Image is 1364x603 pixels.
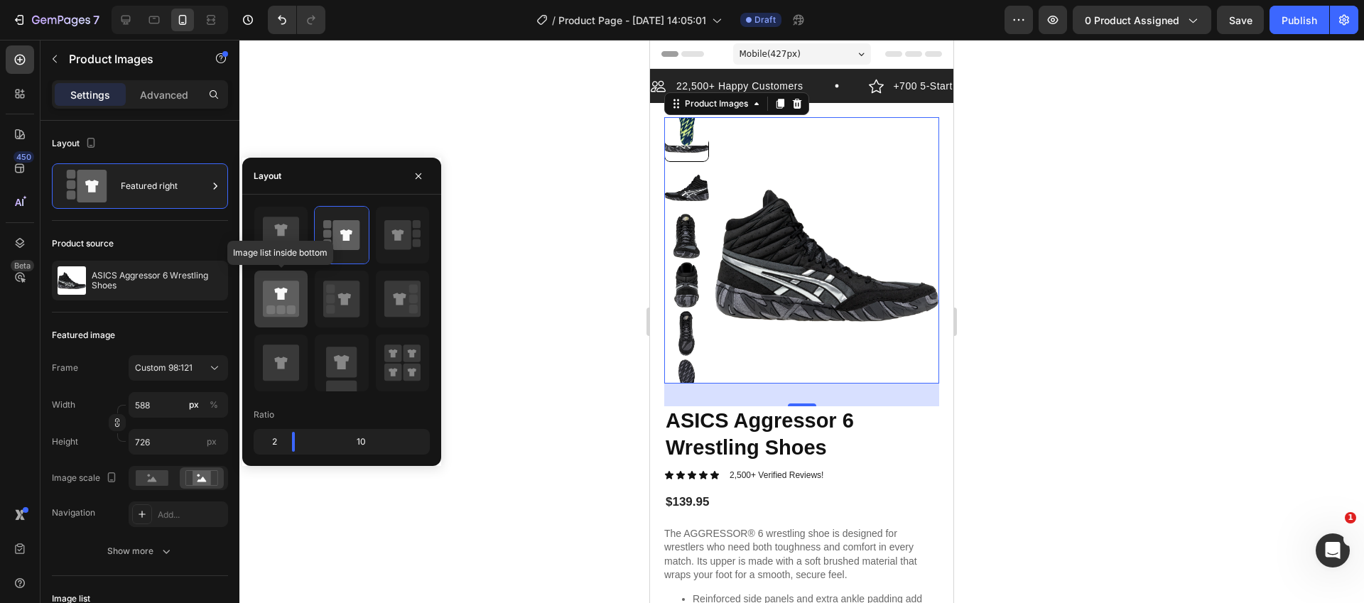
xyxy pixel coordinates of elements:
[52,237,114,250] div: Product source
[14,453,60,472] div: $139.95
[754,13,776,26] span: Draft
[140,87,188,102] p: Advanced
[1316,533,1350,567] iframe: Intercom live chat
[69,50,190,67] p: Product Images
[52,362,78,374] label: Frame
[129,392,228,418] input: px%
[11,260,34,271] div: Beta
[306,432,427,452] div: 10
[107,544,173,558] div: Show more
[13,151,34,163] div: 450
[52,398,75,411] label: Width
[80,429,173,442] p: 2,500+ Verified Reviews!
[189,398,199,411] div: px
[135,362,193,374] span: Custom 98:121
[243,40,340,53] p: +700 5-Start Review
[6,6,106,34] button: 7
[52,506,95,519] div: Navigation
[52,435,78,448] label: Height
[1345,512,1356,523] span: 1
[92,271,222,290] p: ASICS Aggressor 6 Wrestling Shoes
[1270,6,1329,34] button: Publish
[121,170,207,202] div: Featured right
[129,429,228,455] input: px
[650,40,953,603] iframe: Design area
[58,266,86,295] img: product feature img
[1282,13,1317,28] div: Publish
[256,432,281,452] div: 2
[158,509,224,521] div: Add...
[205,396,222,413] button: px
[254,408,274,421] div: Ratio
[1085,13,1179,28] span: 0 product assigned
[1229,14,1252,26] span: Save
[129,355,228,381] button: Custom 98:121
[1217,6,1264,34] button: Save
[52,329,115,342] div: Featured image
[52,538,228,564] button: Show more
[558,13,706,28] span: Product Page - [DATE] 14:05:01
[14,488,267,541] p: The AGGRESSOR® 6 wrestling shoe is designed for wrestlers who need both toughness and comfort in ...
[552,13,556,28] span: /
[210,398,218,411] div: %
[185,396,202,413] button: %
[32,58,101,70] div: Product Images
[52,469,120,488] div: Image scale
[52,134,99,153] div: Layout
[207,436,217,447] span: px
[1073,6,1211,34] button: 0 product assigned
[93,11,99,28] p: 7
[14,366,289,423] h1: ASICS Aggressor 6 Wrestling Shoes
[70,87,110,102] p: Settings
[268,6,325,34] div: Undo/Redo
[254,170,281,183] div: Layout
